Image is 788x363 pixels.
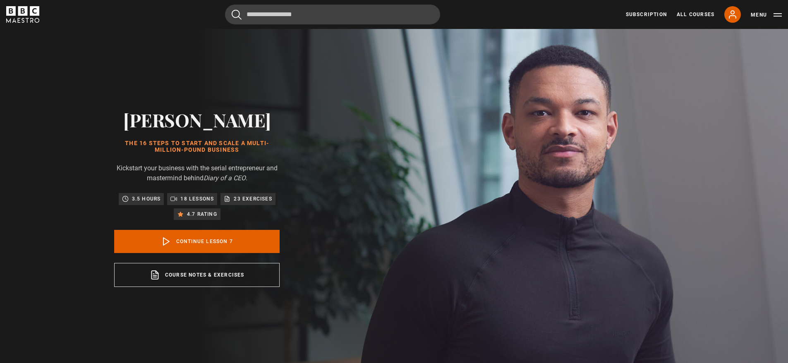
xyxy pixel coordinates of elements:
[677,11,714,18] a: All Courses
[187,210,217,218] p: 4.7 rating
[180,195,214,203] p: 18 lessons
[114,109,280,130] h2: [PERSON_NAME]
[114,140,280,153] h1: The 16 Steps to Start and Scale a Multi-Million-Pound Business
[114,163,280,183] p: Kickstart your business with the serial entrepreneur and mastermind behind .
[232,10,242,20] button: Submit the search query
[234,195,272,203] p: 23 exercises
[132,195,161,203] p: 3.5 hours
[626,11,667,18] a: Subscription
[225,5,440,24] input: Search
[114,230,280,253] a: Continue lesson 7
[204,174,246,182] i: Diary of a CEO
[751,11,782,19] button: Toggle navigation
[114,263,280,287] a: Course notes & exercises
[6,6,39,23] svg: BBC Maestro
